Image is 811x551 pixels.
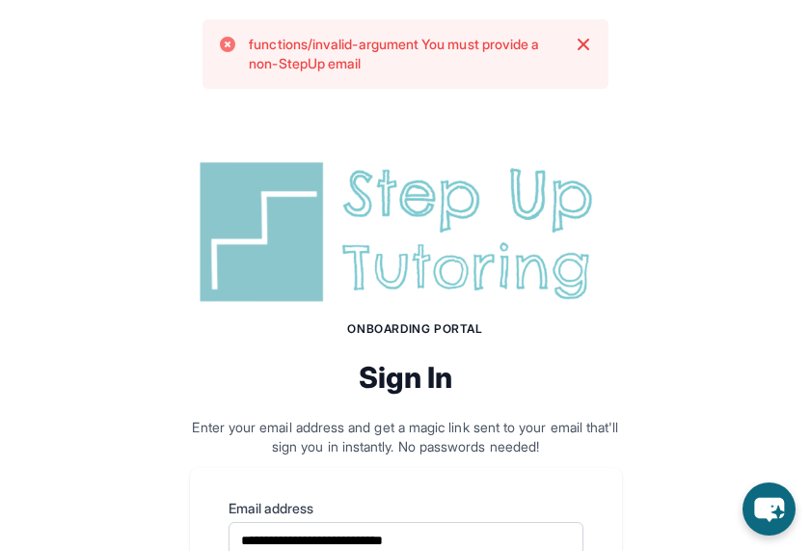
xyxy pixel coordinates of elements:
img: Step Up Tutoring horizontal logo [190,154,622,310]
p: Enter your email address and get a magic link sent to your email that'll sign you in instantly. N... [190,418,622,456]
button: chat-button [743,482,796,536]
h1: Onboarding Portal [209,321,622,337]
label: Email address [229,499,583,518]
p: functions/invalid-argument You must provide a non-StepUp email [249,35,562,73]
h2: Sign In [190,360,622,395]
